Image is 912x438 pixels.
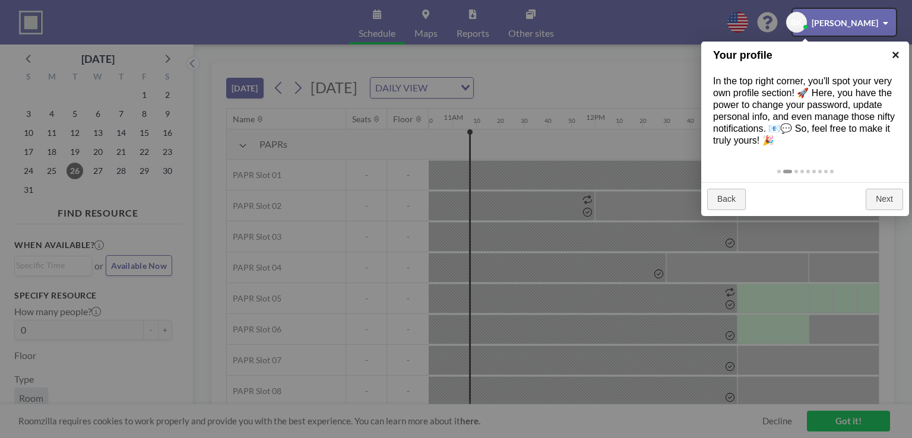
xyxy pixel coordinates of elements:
[882,42,909,68] a: ×
[791,17,802,28] span: BK
[866,189,903,210] a: Next
[701,64,909,158] div: In the top right corner, you'll spot your very own profile section! 🚀 Here, you have the power to...
[713,47,879,64] h1: Your profile
[707,189,746,210] a: Back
